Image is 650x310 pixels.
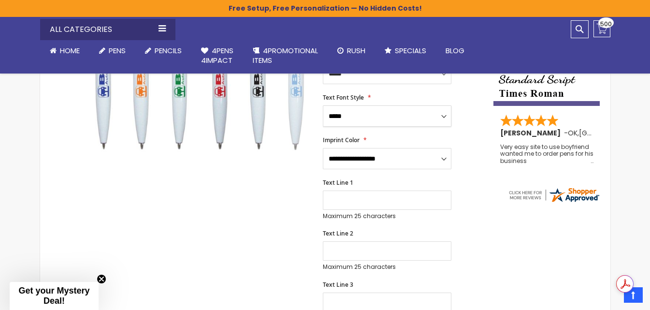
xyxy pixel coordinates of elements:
a: Specials [375,40,436,61]
img: 4pens.com widget logo [507,186,600,204]
span: Imprint Color [323,136,360,144]
span: Text Line 2 [323,229,353,237]
a: Top [624,287,643,303]
span: Specials [395,45,426,56]
div: All Categories [40,19,175,40]
span: OK [568,128,578,138]
span: [GEOGRAPHIC_DATA] [579,128,650,138]
a: 500 [593,20,610,37]
span: Text Font Style [323,93,364,102]
a: Rush [328,40,375,61]
span: [PERSON_NAME] [500,128,564,138]
div: Very easy site to use boyfriend wanted me to order pens for his business [500,144,594,164]
span: Pencils [155,45,182,56]
span: Text Line 1 [323,178,353,187]
span: 4Pens 4impact [201,45,233,65]
p: Maximum 25 characters [323,263,451,271]
span: Blog [446,45,464,56]
span: - , [564,128,650,138]
span: Get your Mystery Deal! [18,286,89,306]
a: Pens [89,40,135,61]
span: Pens [109,45,126,56]
span: 4PROMOTIONAL ITEMS [253,45,318,65]
a: Home [40,40,89,61]
a: Pencils [135,40,191,61]
span: 500 [600,19,612,29]
button: Close teaser [97,274,106,284]
a: 4Pens4impact [191,40,243,72]
span: Home [60,45,80,56]
a: 4pens.com certificate URL [507,197,600,206]
a: 4PROMOTIONALITEMS [243,40,328,72]
div: Get your Mystery Deal!Close teaser [10,282,99,310]
p: Maximum 25 characters [323,212,451,220]
a: Blog [436,40,474,61]
span: Text Line 3 [323,280,353,289]
span: Rush [347,45,365,56]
